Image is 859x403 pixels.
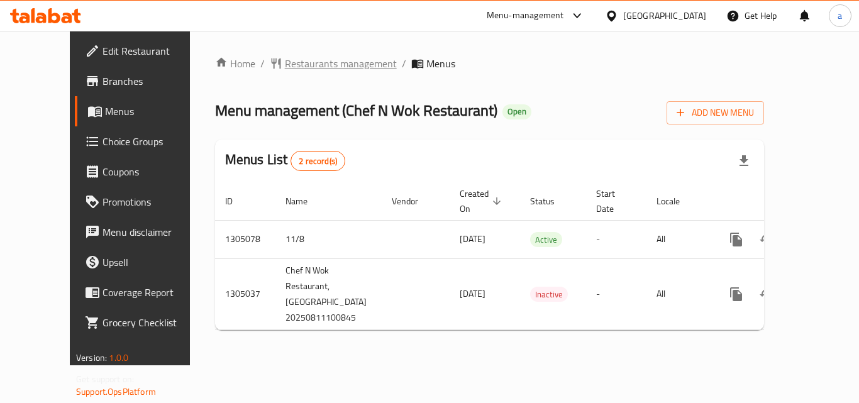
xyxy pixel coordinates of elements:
[103,255,203,270] span: Upsell
[103,134,203,149] span: Choice Groups
[103,43,203,58] span: Edit Restaurant
[215,96,497,124] span: Menu management ( Chef N Wok Restaurant )
[103,224,203,240] span: Menu disclaimer
[103,164,203,179] span: Coupons
[285,194,324,209] span: Name
[270,56,397,71] a: Restaurants management
[530,233,562,247] span: Active
[103,74,203,89] span: Branches
[275,258,382,329] td: Chef N Wok Restaurant,[GEOGRAPHIC_DATA] 20250811100845
[225,194,249,209] span: ID
[76,384,156,400] a: Support.OpsPlatform
[291,151,345,171] div: Total records count
[215,56,764,71] nav: breadcrumb
[646,258,711,329] td: All
[402,56,406,71] li: /
[530,232,562,247] div: Active
[75,187,213,217] a: Promotions
[103,315,203,330] span: Grocery Checklist
[75,36,213,66] a: Edit Restaurant
[103,285,203,300] span: Coverage Report
[75,217,213,247] a: Menu disclaimer
[460,231,485,247] span: [DATE]
[291,155,345,167] span: 2 record(s)
[76,350,107,366] span: Version:
[596,186,631,216] span: Start Date
[75,157,213,187] a: Coupons
[729,146,759,176] div: Export file
[502,104,531,119] div: Open
[751,224,782,255] button: Change Status
[215,220,275,258] td: 1305078
[623,9,706,23] div: [GEOGRAPHIC_DATA]
[460,285,485,302] span: [DATE]
[285,56,397,71] span: Restaurants management
[75,247,213,277] a: Upsell
[460,186,505,216] span: Created On
[530,194,571,209] span: Status
[721,279,751,309] button: more
[275,220,382,258] td: 11/8
[487,8,564,23] div: Menu-management
[711,182,852,221] th: Actions
[530,287,568,302] span: Inactive
[586,258,646,329] td: -
[215,56,255,71] a: Home
[105,104,203,119] span: Menus
[75,96,213,126] a: Menus
[76,371,134,387] span: Get support on:
[75,126,213,157] a: Choice Groups
[657,194,696,209] span: Locale
[75,307,213,338] a: Grocery Checklist
[502,106,531,117] span: Open
[109,350,128,366] span: 1.0.0
[751,279,782,309] button: Change Status
[646,220,711,258] td: All
[392,194,435,209] span: Vendor
[426,56,455,71] span: Menus
[667,101,764,124] button: Add New Menu
[103,194,203,209] span: Promotions
[838,9,842,23] span: a
[260,56,265,71] li: /
[721,224,751,255] button: more
[75,277,213,307] a: Coverage Report
[215,258,275,329] td: 1305037
[215,182,852,330] table: enhanced table
[225,150,345,171] h2: Menus List
[677,105,754,121] span: Add New Menu
[586,220,646,258] td: -
[75,66,213,96] a: Branches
